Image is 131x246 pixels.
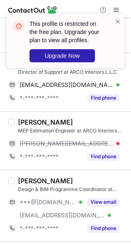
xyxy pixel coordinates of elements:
span: [EMAIL_ADDRESS][DOMAIN_NAME] [20,81,113,89]
button: Upgrade Now [29,49,95,62]
div: [PERSON_NAME] [18,118,73,126]
div: MEP Estimation Engineer at ARCO Interiors L.L.C. [18,127,126,134]
div: Design & BIM Programme Coordinator at ARCO Interiors L.L.C. [18,186,126,193]
button: Reveal Button [87,153,120,161]
span: [PERSON_NAME][EMAIL_ADDRESS][DOMAIN_NAME] [20,140,113,147]
button: Reveal Button [87,198,120,206]
img: ContactOut v5.3.10 [8,5,57,15]
img: error [12,20,25,33]
span: ***@[DOMAIN_NAME] [20,198,76,206]
span: [EMAIL_ADDRESS][DOMAIN_NAME] [20,212,105,219]
span: Upgrade Now [45,52,80,59]
button: Reveal Button [87,94,120,102]
header: This profile is restricted on the free plan. Upgrade your plan to view all profiles. [29,20,105,44]
button: Reveal Button [87,224,120,232]
div: [PERSON_NAME] [18,177,73,185]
